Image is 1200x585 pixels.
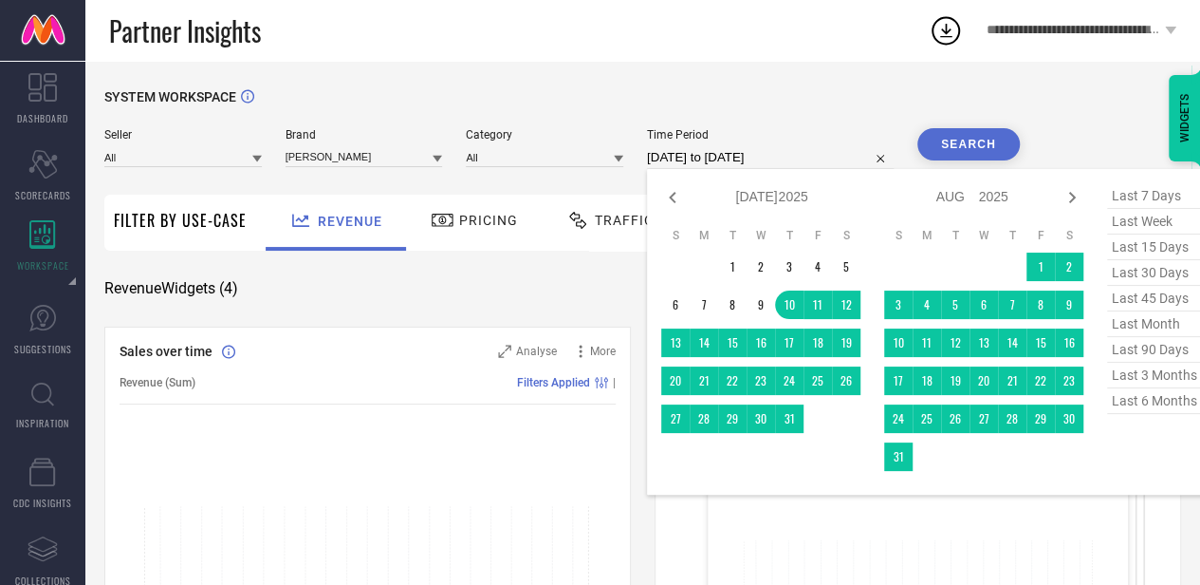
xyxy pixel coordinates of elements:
[941,405,969,433] td: Tue Aug 26 2025
[1026,228,1055,243] th: Friday
[690,367,718,395] td: Mon Jul 21 2025
[661,228,690,243] th: Sunday
[1055,228,1083,243] th: Saturday
[969,405,998,433] td: Wed Aug 27 2025
[14,342,72,356] span: SUGGESTIONS
[647,128,894,142] span: Time Period
[832,291,860,319] td: Sat Jul 12 2025
[498,345,511,358] svg: Zoom
[286,128,443,142] span: Brand
[941,367,969,395] td: Tue Aug 19 2025
[104,128,262,142] span: Seller
[913,329,941,357] td: Mon Aug 11 2025
[661,367,690,395] td: Sun Jul 20 2025
[120,344,212,359] span: Sales over time
[929,13,963,47] div: Open download list
[998,329,1026,357] td: Thu Aug 14 2025
[803,367,832,395] td: Fri Jul 25 2025
[17,111,68,125] span: DASHBOARD
[998,291,1026,319] td: Thu Aug 07 2025
[884,291,913,319] td: Sun Aug 03 2025
[941,329,969,357] td: Tue Aug 12 2025
[832,367,860,395] td: Sat Jul 26 2025
[718,329,747,357] td: Tue Jul 15 2025
[747,228,775,243] th: Wednesday
[104,279,238,298] span: Revenue Widgets ( 4 )
[466,128,623,142] span: Category
[516,345,557,358] span: Analyse
[969,329,998,357] td: Wed Aug 13 2025
[1061,186,1083,209] div: Next month
[1026,405,1055,433] td: Fri Aug 29 2025
[15,188,71,202] span: SCORECARDS
[690,291,718,319] td: Mon Jul 07 2025
[913,405,941,433] td: Mon Aug 25 2025
[647,146,894,169] input: Select time period
[884,228,913,243] th: Sunday
[718,228,747,243] th: Tuesday
[803,329,832,357] td: Fri Jul 18 2025
[969,367,998,395] td: Wed Aug 20 2025
[590,345,616,358] span: More
[913,367,941,395] td: Mon Aug 18 2025
[884,329,913,357] td: Sun Aug 10 2025
[661,329,690,357] td: Sun Jul 13 2025
[941,228,969,243] th: Tuesday
[718,291,747,319] td: Tue Jul 08 2025
[803,253,832,281] td: Fri Jul 04 2025
[13,496,72,510] span: CDC INSIGHTS
[517,376,590,389] span: Filters Applied
[775,228,803,243] th: Thursday
[775,405,803,433] td: Thu Jul 31 2025
[941,291,969,319] td: Tue Aug 05 2025
[913,228,941,243] th: Monday
[998,367,1026,395] td: Thu Aug 21 2025
[832,228,860,243] th: Saturday
[1026,291,1055,319] td: Fri Aug 08 2025
[998,405,1026,433] td: Thu Aug 28 2025
[109,11,261,50] span: Partner Insights
[690,228,718,243] th: Monday
[459,213,518,228] span: Pricing
[832,253,860,281] td: Sat Jul 05 2025
[1055,291,1083,319] td: Sat Aug 09 2025
[318,214,382,229] span: Revenue
[661,405,690,433] td: Sun Jul 27 2025
[747,253,775,281] td: Wed Jul 02 2025
[747,291,775,319] td: Wed Jul 09 2025
[1055,253,1083,281] td: Sat Aug 02 2025
[690,405,718,433] td: Mon Jul 28 2025
[595,213,654,228] span: Traffic
[17,258,69,273] span: WORKSPACE
[114,209,247,232] span: Filter By Use-Case
[718,405,747,433] td: Tue Jul 29 2025
[718,253,747,281] td: Tue Jul 01 2025
[1055,329,1083,357] td: Sat Aug 16 2025
[969,228,998,243] th: Wednesday
[998,228,1026,243] th: Thursday
[661,291,690,319] td: Sun Jul 06 2025
[775,329,803,357] td: Thu Jul 17 2025
[775,291,803,319] td: Thu Jul 10 2025
[832,329,860,357] td: Sat Jul 19 2025
[775,367,803,395] td: Thu Jul 24 2025
[1026,367,1055,395] td: Fri Aug 22 2025
[917,128,1020,160] button: Search
[747,405,775,433] td: Wed Jul 30 2025
[1026,329,1055,357] td: Fri Aug 15 2025
[1055,367,1083,395] td: Sat Aug 23 2025
[884,405,913,433] td: Sun Aug 24 2025
[120,376,195,389] span: Revenue (Sum)
[775,253,803,281] td: Thu Jul 03 2025
[913,291,941,319] td: Mon Aug 04 2025
[969,291,998,319] td: Wed Aug 06 2025
[884,367,913,395] td: Sun Aug 17 2025
[1026,253,1055,281] td: Fri Aug 01 2025
[803,228,832,243] th: Friday
[884,443,913,471] td: Sun Aug 31 2025
[104,89,236,104] span: SYSTEM WORKSPACE
[747,329,775,357] td: Wed Jul 16 2025
[16,416,69,430] span: INSPIRATION
[1055,405,1083,433] td: Sat Aug 30 2025
[747,367,775,395] td: Wed Jul 23 2025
